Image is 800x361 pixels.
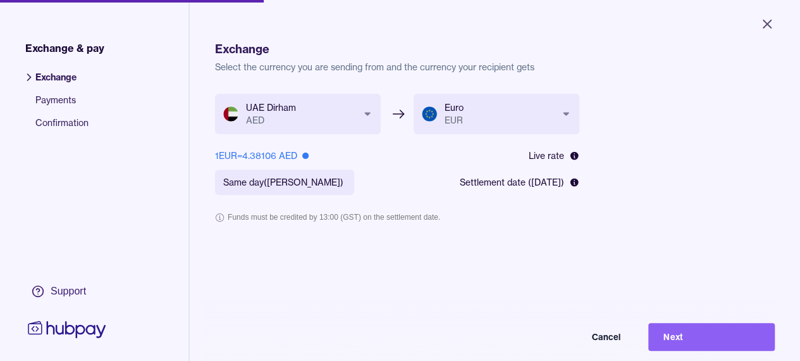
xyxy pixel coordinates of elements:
[531,177,561,188] span: [DATE]
[460,176,564,189] span: Settlement date ( )
[215,61,775,73] p: Select the currency you are sending from and the currency your recipient gets
[25,278,109,305] a: Support
[215,41,775,58] h1: Exchange
[744,10,790,38] button: Close
[25,41,104,56] span: Exchange & pay
[35,117,89,139] span: Confirmation
[35,71,89,94] span: Exchange
[529,149,579,162] div: Live rate
[509,323,636,351] button: Cancel
[228,210,440,224] p: Funds must be credited by 13:00 (GST) on the settlement date.
[51,284,86,298] div: Support
[648,323,775,351] button: Next
[215,149,309,162] div: 1 EUR = 4.38106 AED
[35,94,89,117] span: Payments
